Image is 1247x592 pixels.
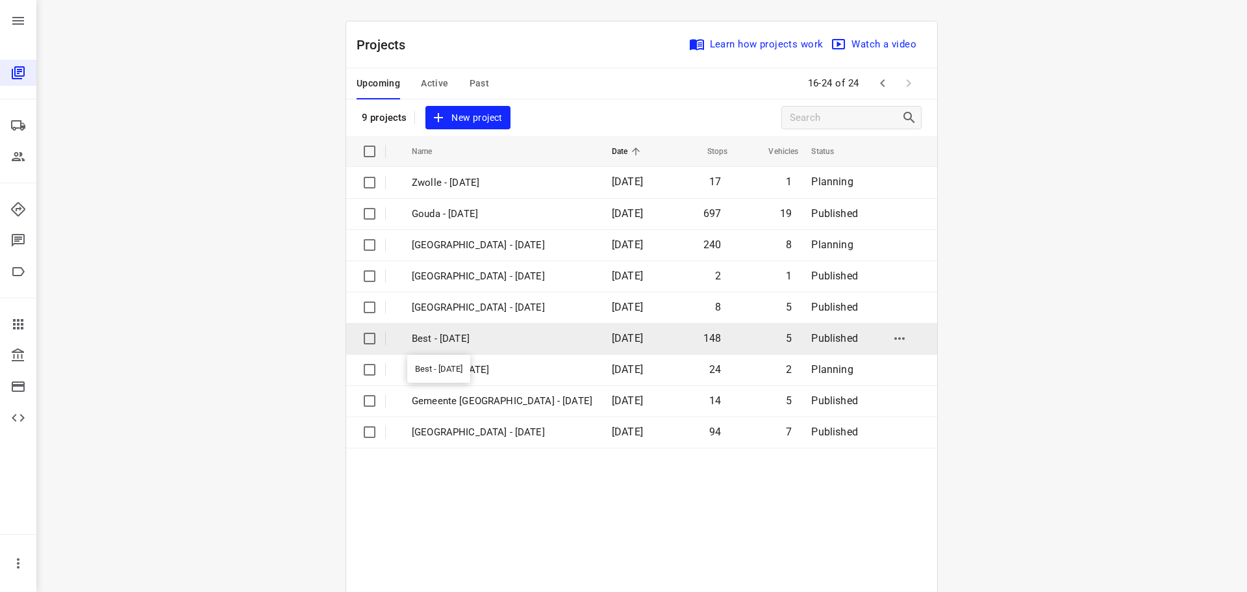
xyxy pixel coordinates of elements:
[901,110,921,125] div: Search
[612,144,645,159] span: Date
[703,332,722,344] span: 148
[412,238,592,253] p: Zwolle - Thursday
[751,144,798,159] span: Vehicles
[412,394,592,409] p: Gemeente Rotterdam - Wednesday
[709,363,721,376] span: 24
[790,108,901,128] input: Search projects
[703,207,722,220] span: 697
[412,175,592,190] p: Zwolle - Friday
[811,394,858,407] span: Published
[412,331,592,346] p: Best - [DATE]
[690,144,728,159] span: Stops
[786,363,792,376] span: 2
[811,175,853,188] span: Planning
[612,270,643,282] span: [DATE]
[786,301,792,313] span: 5
[412,425,592,440] p: Gemeente Rotterdam - Tuesday
[811,426,858,438] span: Published
[786,394,792,407] span: 5
[412,363,592,378] p: Drachten - Thursday
[811,144,851,159] span: Status
[612,238,643,251] span: [DATE]
[612,332,643,344] span: [DATE]
[412,144,449,159] span: Name
[811,207,858,220] span: Published
[811,301,858,313] span: Published
[870,70,896,96] span: Previous Page
[811,270,858,282] span: Published
[786,175,792,188] span: 1
[425,106,510,130] button: New project
[786,238,792,251] span: 8
[362,112,407,123] p: 9 projects
[612,175,643,188] span: [DATE]
[786,332,792,344] span: 5
[811,238,853,251] span: Planning
[786,270,792,282] span: 1
[612,301,643,313] span: [DATE]
[470,75,490,92] span: Past
[357,75,400,92] span: Upcoming
[780,207,792,220] span: 19
[896,70,922,96] span: Next Page
[433,110,502,126] span: New project
[412,269,592,284] p: Antwerpen - Thursday
[715,270,721,282] span: 2
[811,332,858,344] span: Published
[715,301,721,313] span: 8
[612,363,643,376] span: [DATE]
[786,426,792,438] span: 7
[703,238,722,251] span: 240
[421,75,448,92] span: Active
[612,394,643,407] span: [DATE]
[811,363,853,376] span: Planning
[709,175,721,188] span: 17
[709,394,721,407] span: 14
[412,207,592,222] p: Gouda - Thursday
[612,207,643,220] span: [DATE]
[709,426,721,438] span: 94
[412,300,592,315] p: Gemeente Rotterdam - Thursday
[357,35,416,55] p: Projects
[803,70,865,97] span: 16-24 of 24
[612,426,643,438] span: [DATE]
